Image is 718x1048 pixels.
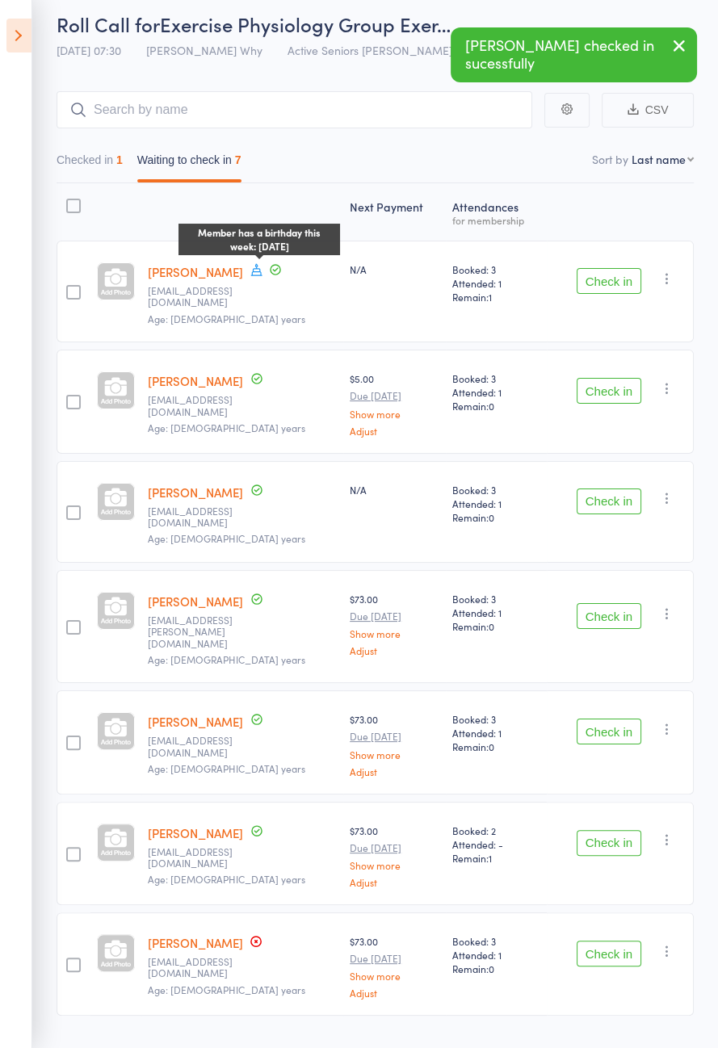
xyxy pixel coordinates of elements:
div: Atten­dances [446,191,547,233]
button: Check in [577,941,641,966]
small: Due [DATE] [350,390,439,401]
span: Attended: 1 [452,497,540,510]
a: Show more [350,860,439,870]
a: Adjust [350,425,439,436]
small: Due [DATE] [350,842,439,853]
div: Next Payment [343,191,446,233]
span: Age: [DEMOGRAPHIC_DATA] years [148,761,305,775]
a: [PERSON_NAME] [148,934,243,951]
span: 1 [489,290,492,304]
span: Remain: [452,851,540,865]
a: [PERSON_NAME] [148,372,243,389]
span: 0 [489,510,494,524]
span: Remain: [452,510,540,524]
div: $5.00 [350,371,439,435]
div: for membership [452,215,540,225]
a: Show more [350,628,439,639]
span: Attended: - [452,837,540,851]
span: Booked: 3 [452,934,540,948]
a: Show more [350,749,439,760]
span: Booked: 3 [452,483,540,497]
span: [PERSON_NAME] Why [146,42,262,58]
span: Attended: 1 [452,276,540,290]
button: Check in [577,830,641,856]
a: Adjust [350,645,439,656]
span: Attended: 1 [452,726,540,740]
button: Waiting to check in7 [137,145,241,182]
span: Booked: 3 [452,262,540,276]
small: mez_espo@hotmail.com [148,505,253,529]
button: Check in [577,603,641,629]
button: Checked in1 [57,145,123,182]
span: Remain: [452,962,540,975]
label: Sort by [592,151,628,167]
a: [PERSON_NAME] [148,713,243,730]
small: Due [DATE] [350,610,439,622]
span: Age: [DEMOGRAPHIC_DATA] years [148,872,305,886]
span: Roll Call for [57,10,160,37]
button: Check in [577,268,641,294]
span: [DATE] 07:30 [57,42,121,58]
span: Booked: 3 [452,371,540,385]
div: 1 [116,153,123,166]
div: N/A [350,262,439,276]
div: N/A [350,483,439,497]
button: Check in [577,719,641,744]
a: Adjust [350,987,439,998]
small: Due [DATE] [350,731,439,742]
small: lynwellens@gmail.com [148,846,253,870]
small: leoneray8@bigpond.com [148,735,253,758]
small: Smmcooper@hotmail.com [148,285,253,308]
small: Due [DATE] [350,953,439,964]
span: Active Seniors [PERSON_NAME] Why [288,42,478,58]
span: Age: [DEMOGRAPHIC_DATA] years [148,531,305,545]
span: 0 [489,619,494,633]
div: Member has a birthday this week: [DATE] [178,224,340,256]
span: Booked: 2 [452,824,540,837]
span: Attended: 1 [452,385,540,399]
span: Remain: [452,619,540,633]
span: Age: [DEMOGRAPHIC_DATA] years [148,421,305,434]
div: $73.00 [350,824,439,887]
div: Last name [632,151,686,167]
span: Booked: 3 [452,592,540,606]
div: 7 [235,153,241,166]
span: Remain: [452,740,540,753]
small: gefunch@bigpond.net.au [148,394,253,417]
a: Adjust [350,877,439,887]
small: gillian.mcgurk@gmail.com [148,614,253,649]
a: [PERSON_NAME] [148,263,243,280]
span: 0 [489,962,494,975]
a: [PERSON_NAME] [148,593,243,610]
span: Attended: 1 [452,948,540,962]
input: Search by name [57,91,532,128]
span: Exercise Physiology Group Exer… [160,10,451,37]
span: Remain: [452,399,540,413]
span: Attended: 1 [452,606,540,619]
small: info@winter.id.au [148,956,253,979]
span: Age: [DEMOGRAPHIC_DATA] years [148,652,305,666]
div: $73.00 [350,712,439,776]
button: Check in [577,488,641,514]
span: Booked: 3 [452,712,540,726]
a: [PERSON_NAME] [148,824,243,841]
span: 0 [489,740,494,753]
div: [PERSON_NAME] checked in sucessfully [451,27,697,82]
span: Age: [DEMOGRAPHIC_DATA] years [148,983,305,996]
span: 1 [489,851,492,865]
a: [PERSON_NAME] [148,484,243,501]
div: $73.00 [350,934,439,998]
span: 0 [489,399,494,413]
button: Check in [577,378,641,404]
a: Show more [350,970,439,981]
span: Remain: [452,290,540,304]
button: CSV [602,93,694,128]
div: $73.00 [350,592,439,656]
a: Adjust [350,766,439,777]
span: Age: [DEMOGRAPHIC_DATA] years [148,312,305,325]
a: Show more [350,409,439,419]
